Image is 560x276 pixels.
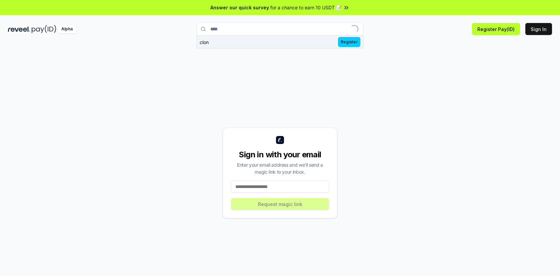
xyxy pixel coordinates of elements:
[472,23,520,35] button: Register Pay(ID)
[270,4,342,11] span: for a chance to earn 10 USDT 📝
[231,149,329,160] div: Sign in with your email
[338,37,360,47] span: Register
[197,36,363,48] button: clonRegister
[200,39,209,46] div: clon
[8,25,30,33] img: reveel_dark
[525,23,552,35] button: Sign In
[231,161,329,175] div: Enter your email address and we’ll send a magic link to your inbox.
[210,4,269,11] span: Answer our quick survey
[58,25,76,33] div: Alpha
[32,25,56,33] img: pay_id
[276,136,284,144] img: logo_small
